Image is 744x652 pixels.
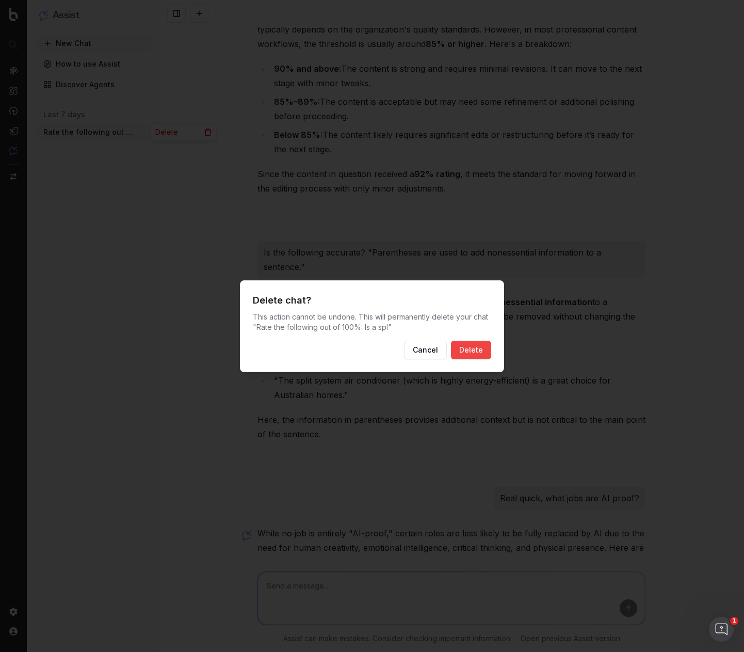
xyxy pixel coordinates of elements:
[451,341,491,359] button: Delete
[709,617,734,642] iframe: Intercom live chat
[253,312,491,332] p: This action cannot be undone. This will permanently delete your chat " Rate the following out of ...
[404,341,447,359] button: Cancel
[730,617,738,625] span: 1
[253,293,491,308] h2: Delete chat?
